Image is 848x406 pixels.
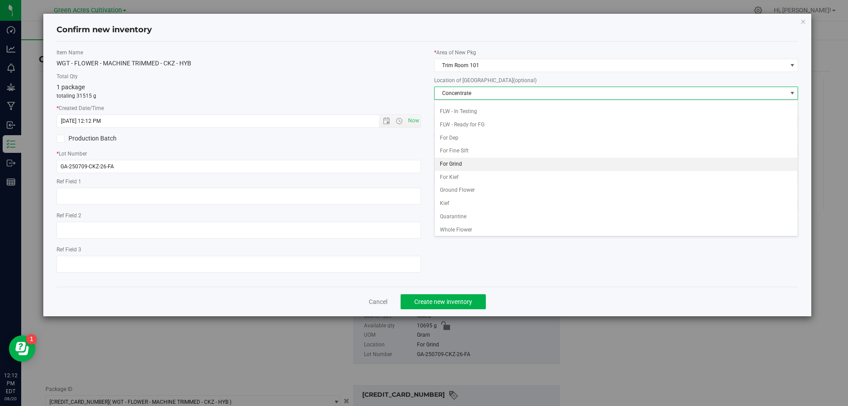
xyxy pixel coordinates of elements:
[57,92,421,100] p: totaling 31515 g
[57,83,85,91] span: 1 package
[26,334,37,345] iframe: Resource center unread badge
[392,118,407,125] span: Open the time view
[57,49,421,57] label: Item Name
[787,87,798,99] span: select
[513,77,537,83] span: (optional)
[57,246,421,254] label: Ref Field 3
[435,87,787,99] span: Concentrate
[435,224,798,237] li: Whole Flower
[57,104,421,112] label: Created Date/Time
[435,158,798,171] li: For Grind
[369,297,387,306] a: Cancel
[435,118,798,132] li: FLW - Ready for FG
[435,197,798,210] li: Kief
[57,24,152,36] h4: Confirm new inventory
[434,49,799,57] label: Area of New Pkg
[435,132,798,145] li: For Dep
[57,150,421,158] label: Lot Number
[435,184,798,197] li: Ground Flower
[435,144,798,158] li: For Fine Sift
[434,76,799,84] label: Location of [GEOGRAPHIC_DATA]
[414,298,472,305] span: Create new inventory
[401,294,486,309] button: Create new inventory
[435,105,798,118] li: FLW - In Testing
[9,335,35,362] iframe: Resource center
[435,59,787,72] span: Trim Room 101
[57,178,421,186] label: Ref Field 1
[57,72,421,80] label: Total Qty
[406,114,421,127] span: Set Current date
[435,210,798,224] li: Quarantine
[57,134,232,143] label: Production Batch
[57,59,421,68] div: WGT - FLOWER - MACHINE TRIMMED - CKZ - HYB
[435,171,798,184] li: For Kief
[379,118,394,125] span: Open the date view
[57,212,421,220] label: Ref Field 2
